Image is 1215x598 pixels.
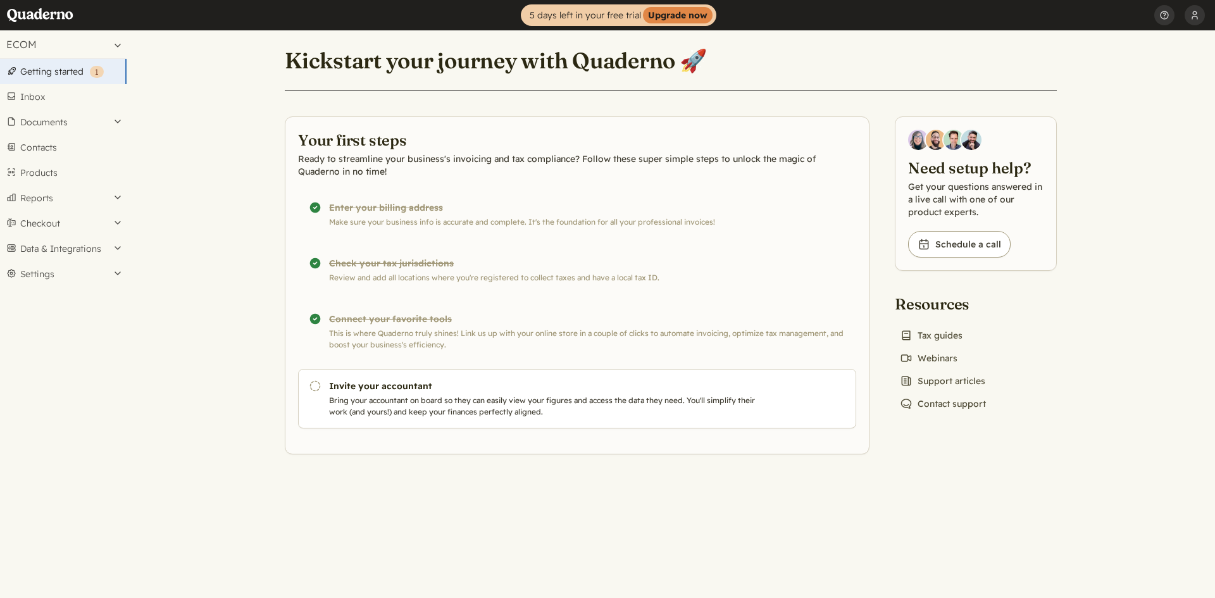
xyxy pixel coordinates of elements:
[895,327,968,344] a: Tax guides
[285,47,707,75] h1: Kickstart your journey with Quaderno 🚀
[908,130,928,150] img: Diana Carrasco, Account Executive at Quaderno
[329,395,761,418] p: Bring your accountant on board so they can easily view your figures and access the data they need...
[895,372,990,390] a: Support articles
[944,130,964,150] img: Ivo Oltmans, Business Developer at Quaderno
[908,180,1044,218] p: Get your questions answered in a live call with one of our product experts.
[298,369,856,428] a: Invite your accountant Bring your accountant on board so they can easily view your figures and ac...
[329,380,761,392] h3: Invite your accountant
[298,153,856,178] p: Ready to streamline your business's invoicing and tax compliance? Follow these super simple steps...
[95,67,99,77] span: 1
[926,130,946,150] img: Jairo Fumero, Account Executive at Quaderno
[961,130,981,150] img: Javier Rubio, DevRel at Quaderno
[895,395,991,413] a: Contact support
[895,294,991,314] h2: Resources
[895,349,963,367] a: Webinars
[298,130,856,150] h2: Your first steps
[643,7,713,23] strong: Upgrade now
[521,4,716,26] a: 5 days left in your free trialUpgrade now
[908,158,1044,178] h2: Need setup help?
[908,231,1011,258] a: Schedule a call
